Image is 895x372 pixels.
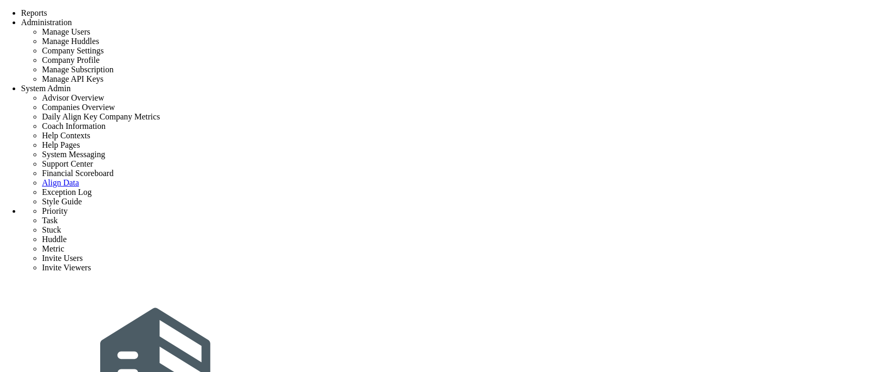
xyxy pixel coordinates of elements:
span: Invite Viewers [42,263,91,272]
span: Administration [21,18,72,27]
span: Invite Users [42,254,83,262]
span: Manage Huddles [42,37,99,46]
span: Metric [42,244,65,253]
span: Priority [42,206,68,215]
span: Help Pages [42,140,80,149]
span: Exception Log [42,188,92,196]
span: Style Guide [42,197,82,206]
span: Help Contexts [42,131,90,140]
span: Stuck [42,225,61,234]
a: Align Data [42,178,79,187]
span: Manage Users [42,27,90,36]
span: Task [42,216,58,225]
span: Advisor Overview [42,93,104,102]
span: Huddle [42,235,67,244]
span: System Admin [21,84,71,93]
span: Manage API Keys [42,74,103,83]
span: Company Profile [42,56,100,64]
span: Companies Overview [42,103,115,112]
span: Daily Align Key Company Metrics [42,112,160,121]
span: Financial Scoreboard [42,169,113,178]
span: Company Settings [42,46,104,55]
span: Manage Subscription [42,65,113,74]
span: System Messaging [42,150,105,159]
span: Support Center [42,159,93,168]
span: Reports [21,8,47,17]
span: Coach Information [42,122,105,130]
